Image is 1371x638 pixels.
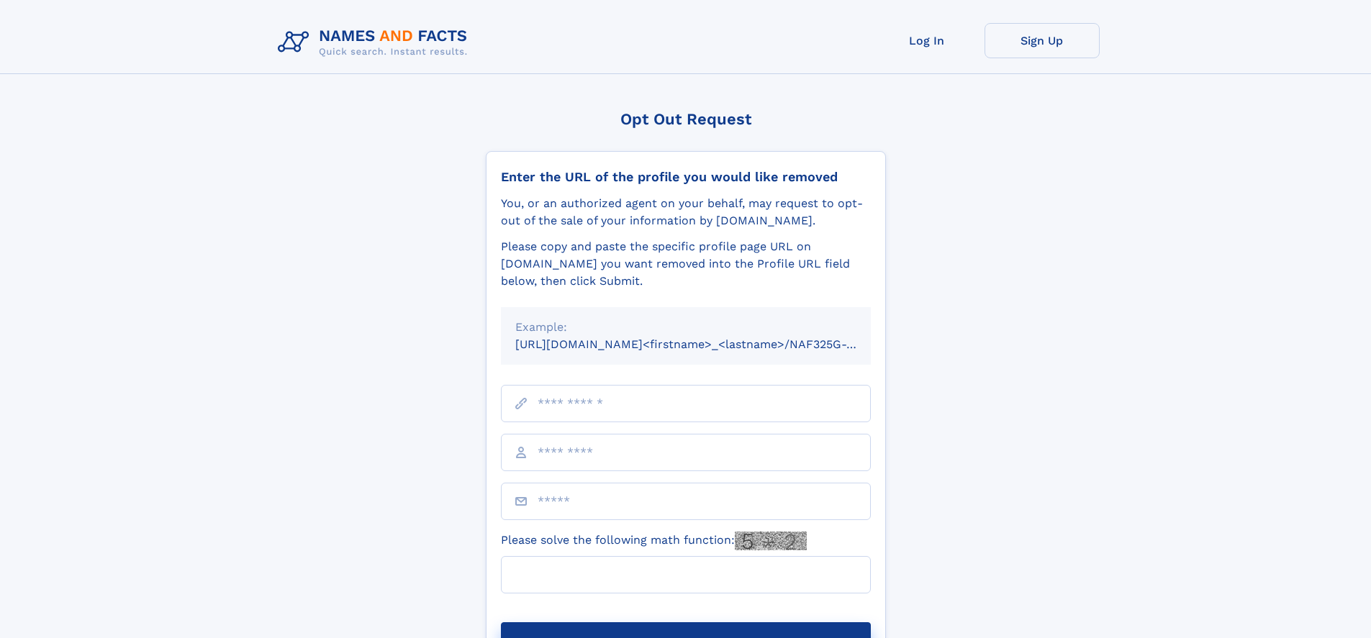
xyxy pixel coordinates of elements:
[515,337,898,351] small: [URL][DOMAIN_NAME]<firstname>_<lastname>/NAF325G-xxxxxxxx
[985,23,1100,58] a: Sign Up
[272,23,479,62] img: Logo Names and Facts
[515,319,856,336] div: Example:
[501,169,871,185] div: Enter the URL of the profile you would like removed
[486,110,886,128] div: Opt Out Request
[869,23,985,58] a: Log In
[501,532,807,550] label: Please solve the following math function:
[501,238,871,290] div: Please copy and paste the specific profile page URL on [DOMAIN_NAME] you want removed into the Pr...
[501,195,871,229] div: You, or an authorized agent on your behalf, may request to opt-out of the sale of your informatio...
